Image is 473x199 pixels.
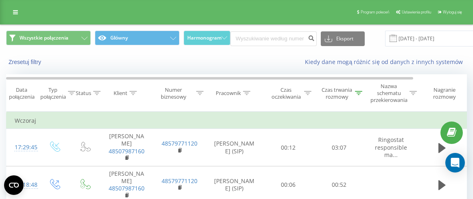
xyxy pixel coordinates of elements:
span: Wyloguj się [443,10,462,14]
div: Data połączenia [7,86,37,100]
a: 48579771120 [162,139,197,147]
button: Zresetuj filtry [6,58,45,66]
button: Wszystkie połączenia [6,31,91,45]
span: Ustawienia profilu [402,10,431,14]
button: Eksport [321,31,365,46]
span: Harmonogram [187,35,221,41]
a: 48579771120 [162,177,197,185]
td: [PERSON_NAME] [100,129,153,166]
a: 48507987160 [109,147,145,155]
a: 48507987160 [109,184,145,192]
div: 17:29:45 [15,139,31,155]
div: Numer biznesowy [153,86,195,100]
a: Kiedy dane mogą różnić się od danych z innych systemów [305,58,467,66]
div: Nagranie rozmowy [425,86,464,100]
button: Główny [95,31,180,45]
span: Program poleceń [361,10,389,14]
span: Wszystkie połączenia [20,35,68,41]
div: Pracownik [216,90,241,97]
input: Wyszukiwanie według numeru [230,31,317,46]
div: Czas trwania rozmowy [321,86,353,100]
div: Open Intercom Messenger [445,153,465,172]
div: Czas oczekiwania [270,86,302,100]
div: 17:18:48 [15,177,31,193]
div: Status [76,90,91,97]
td: 03:07 [314,129,365,166]
td: 00:12 [263,129,314,166]
td: [PERSON_NAME] (SIP) [206,129,263,166]
div: Klient [114,90,127,97]
div: Nazwa schematu przekierowania [370,83,407,104]
div: Typ połączenia [40,86,66,100]
button: Open CMP widget [4,175,24,195]
button: Harmonogram [184,31,230,45]
span: Ringostat responsible ma... [375,136,407,158]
